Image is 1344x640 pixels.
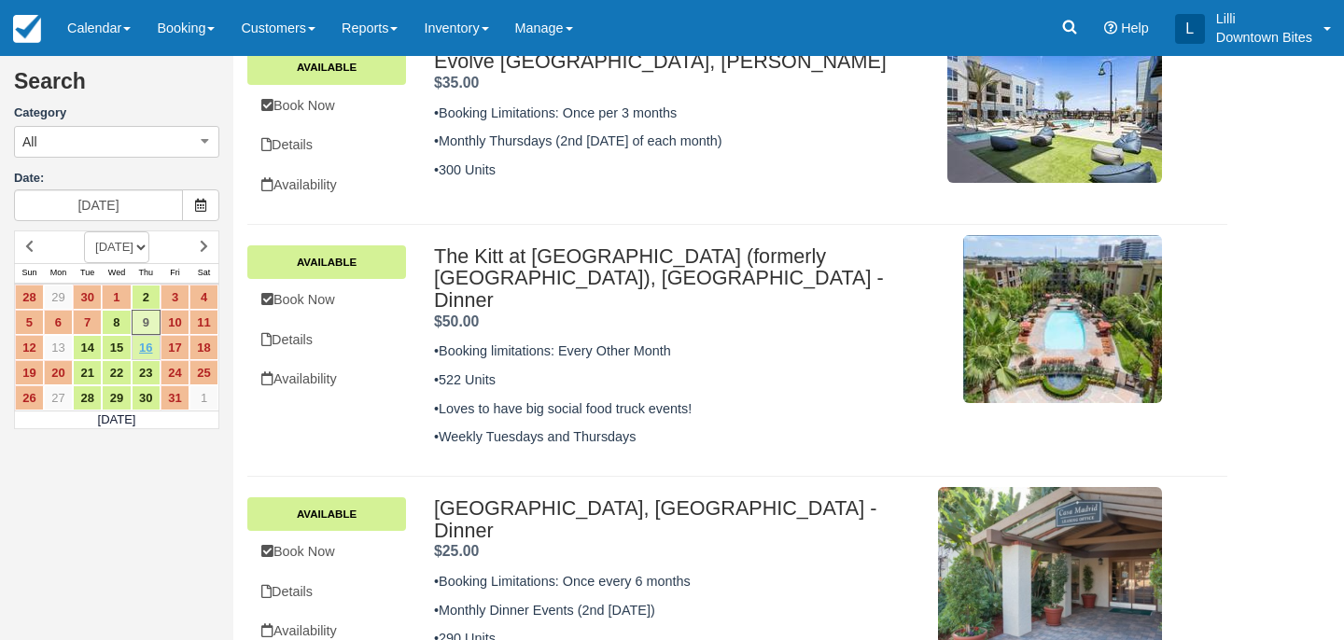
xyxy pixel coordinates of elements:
[247,87,406,125] a: Book Now
[247,245,406,279] a: Available
[44,263,73,284] th: Mon
[15,360,44,385] a: 19
[434,104,919,123] p: •Booking Limitations: Once per 3 months
[161,285,189,310] a: 3
[1216,28,1312,47] p: Downtown Bites
[161,335,189,360] a: 17
[15,385,44,410] a: 26
[434,341,919,361] p: •Booking limitations: Every Other Month
[247,360,406,398] a: Availability
[434,160,919,180] p: •300 Units
[1121,21,1149,35] span: Help
[44,310,73,335] a: 6
[189,285,218,310] a: 4
[189,385,218,410] a: 1
[132,263,161,284] th: Thu
[434,427,919,447] p: •Weekly Tuesdays and Thursdays
[1216,9,1312,28] p: Lilli
[73,263,102,284] th: Tue
[15,410,219,429] td: [DATE]
[13,15,41,43] img: checkfront-main-nav-mini-logo.png
[434,313,479,329] strong: Price: $50
[44,285,73,310] a: 29
[247,497,406,531] a: Available
[44,385,73,410] a: 27
[15,310,44,335] a: 5
[102,385,131,410] a: 29
[434,132,919,151] p: •Monthly Thursdays (2nd [DATE] of each month)
[73,310,102,335] a: 7
[15,285,44,310] a: 28
[15,263,44,284] th: Sun
[132,310,161,335] a: 9
[132,285,161,310] a: 2
[434,601,919,620] p: •Monthly Dinner Events (2nd [DATE])
[161,310,189,335] a: 10
[44,335,73,360] a: 13
[434,313,479,329] span: $50.00
[1175,14,1205,44] div: L
[247,533,406,571] a: Book Now
[102,335,131,360] a: 15
[434,543,479,559] strong: Price: $25
[247,573,406,611] a: Details
[189,263,218,284] th: Sat
[434,50,919,73] h2: Evolve [GEOGRAPHIC_DATA], [PERSON_NAME]
[434,75,479,90] span: $35.00
[1104,21,1117,35] i: Help
[247,321,406,359] a: Details
[14,126,219,158] button: All
[73,360,102,385] a: 21
[132,335,161,360] a: 16
[161,385,189,410] a: 31
[102,360,131,385] a: 22
[102,310,131,335] a: 8
[22,132,37,151] span: All
[434,399,919,419] p: •Loves to have big social food truck events!
[434,370,919,390] p: •522 Units
[132,360,161,385] a: 23
[947,40,1162,183] img: M664-1
[73,335,102,360] a: 14
[434,543,479,559] span: $25.00
[247,281,406,319] a: Book Now
[247,166,406,204] a: Availability
[434,497,919,542] h2: [GEOGRAPHIC_DATA], [GEOGRAPHIC_DATA] - Dinner
[247,50,406,84] a: Available
[434,75,479,90] strong: Price: $35
[434,245,919,312] h2: The Kitt at [GEOGRAPHIC_DATA] (formerly [GEOGRAPHIC_DATA]), [GEOGRAPHIC_DATA] - Dinner
[73,385,102,410] a: 28
[102,263,131,284] th: Wed
[44,360,73,385] a: 20
[102,285,131,310] a: 1
[14,104,219,122] label: Category
[434,572,919,591] p: •Booking Limitations: Once every 6 months
[189,310,218,335] a: 11
[189,360,218,385] a: 25
[189,335,218,360] a: 18
[161,360,189,385] a: 24
[14,70,219,104] h2: Search
[14,170,219,188] label: Date:
[15,335,44,360] a: 12
[247,126,406,164] a: Details
[73,285,102,310] a: 30
[161,263,189,284] th: Fri
[963,235,1162,403] img: M368-1
[132,385,161,410] a: 30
